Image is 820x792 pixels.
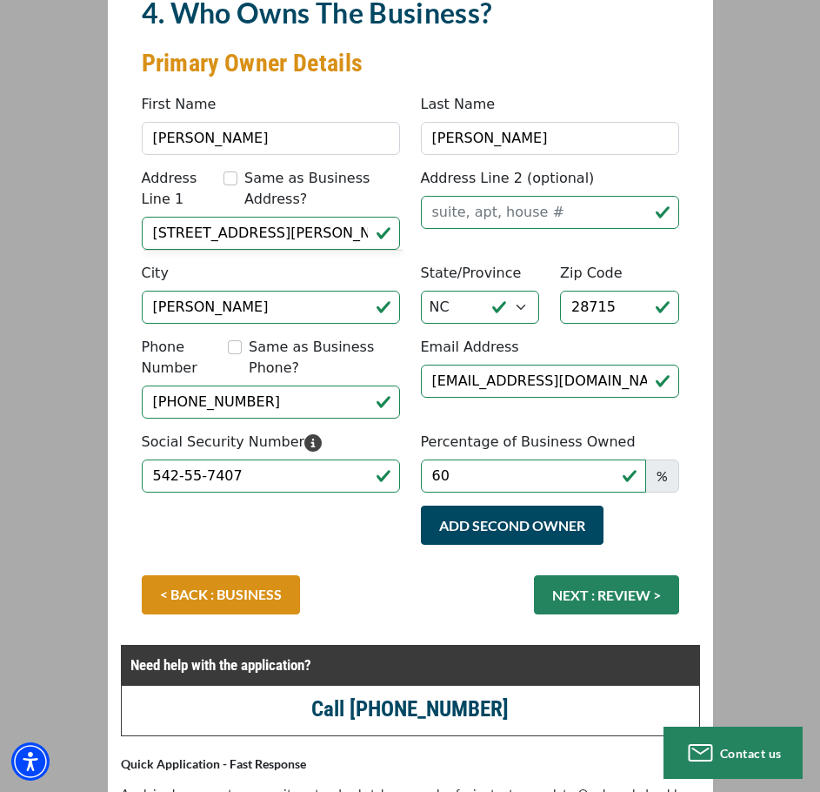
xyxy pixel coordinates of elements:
[645,460,679,493] span: %
[421,337,519,358] label: Email Address
[142,46,679,81] h3: Primary Owner Details
[142,94,217,115] label: First Name
[249,337,400,379] label: Same as Business Phone?
[142,432,323,453] label: Social Security Number
[421,432,636,453] label: Percentage of Business Owned
[244,168,399,210] label: Same as Business Address?
[421,168,595,189] label: Address Line 2 (optional)
[130,654,690,675] p: Need help with the application?
[663,727,803,779] button: Contact us
[720,746,782,761] span: Contact us
[421,506,603,545] button: Add Second Owner
[142,337,228,379] label: Phone Number
[421,263,522,284] label: State/Province
[311,696,509,722] a: call (847) 897-2721
[121,754,700,775] p: Quick Application - Fast Response
[304,434,322,452] svg: Please enter your Social Security Number. We use this information to identify you and process you...
[560,263,623,284] label: Zip Code
[142,263,169,284] label: City
[11,742,50,781] div: Accessibility Menu
[534,575,679,614] button: NEXT : REVIEW >
[142,575,300,614] a: < BACK : BUSINESS
[421,196,679,229] input: suite, apt, house #
[142,168,224,210] label: Address Line 1
[421,94,496,115] label: Last Name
